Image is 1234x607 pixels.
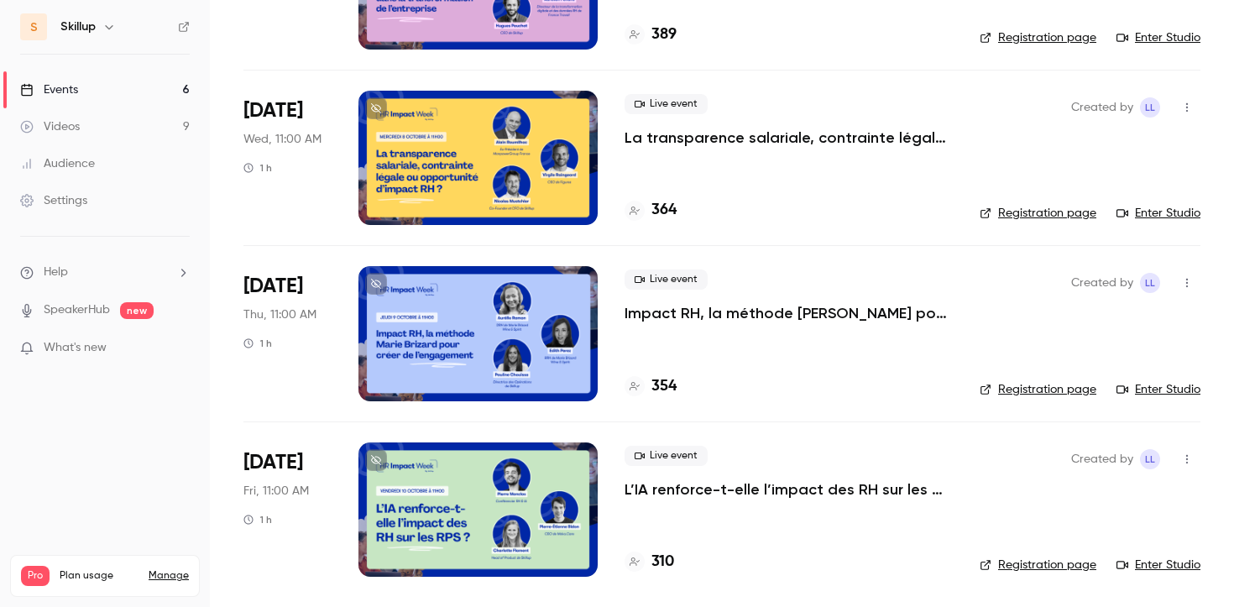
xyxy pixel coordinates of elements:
[224,163,322,200] div: Ok très bien
[108,211,309,228] div: Tu veux une preuve de virement ?
[243,442,332,577] div: Oct 10 Fri, 11:00 AM (Europe/Paris)
[81,19,258,45] p: Actif au cours des 15 dernières minutes
[625,479,953,500] a: L’IA renforce-t-elle l’impact des RH sur les RPS ?
[1116,381,1200,398] a: Enter Studio
[980,381,1096,398] a: Registration page
[180,249,309,266] div: Ou paiement par CB ?
[53,532,66,546] button: Sélectionneur de fichier gif
[95,201,322,238] div: Tu veux une preuve de virement ?
[980,29,1096,46] a: Registration page
[21,566,50,586] span: Pro
[13,441,322,491] div: user dit…
[149,569,189,583] a: Manage
[243,273,303,300] span: [DATE]
[1071,273,1133,293] span: Created by
[295,10,325,40] div: Fermer
[1140,449,1160,469] span: Louise Le Guillou
[44,339,107,357] span: What's new
[625,269,708,290] span: Live event
[625,446,708,466] span: Live event
[1071,449,1133,469] span: Created by
[13,491,119,528] div: je t'envoie ça
[625,375,677,398] a: 354
[651,199,677,222] h4: 364
[1145,449,1155,469] span: LL
[243,449,303,476] span: [DATE]
[80,532,93,546] button: Télécharger la pièce jointe
[243,513,272,526] div: 1 h
[651,24,677,46] h4: 389
[243,337,272,350] div: 1 h
[13,239,322,290] div: user dit…
[243,483,309,500] span: Fri, 11:00 AM
[625,24,677,46] a: 389
[243,131,322,148] span: Wed, 11:00 AM
[120,302,154,319] span: new
[30,18,38,36] span: S
[1145,273,1155,293] span: LL
[107,532,120,546] button: Start recording
[60,18,96,35] h6: Skillup
[1116,205,1200,222] a: Enter Studio
[980,557,1096,573] a: Registration page
[1140,273,1160,293] span: Louise Le Guillou
[13,163,322,201] div: user dit…
[243,161,272,175] div: 1 h
[20,155,95,172] div: Audience
[13,491,322,565] div: Maxim dit…
[1140,97,1160,118] span: Louise Le Guillou
[44,264,68,281] span: Help
[60,569,139,583] span: Plan usage
[195,451,309,468] div: Facture à régler stp
[181,441,322,478] div: Facture à régler stp
[44,301,110,319] a: SpeakerHub
[166,239,322,276] div: Ou paiement par CB ?
[243,306,316,323] span: Thu, 11:00 AM
[1071,97,1133,118] span: Created by
[1145,97,1155,118] span: LL
[13,201,322,239] div: user dit…
[1116,29,1200,46] a: Enter Studio
[625,128,953,148] a: La transparence salariale, contrainte légale ou opportunité d’impact RH ?
[26,532,39,546] button: Sélectionneur d’emoji
[243,266,332,400] div: Oct 9 Thu, 11:00 AM (Europe/Paris)
[238,173,309,190] div: Ok très bien
[20,192,87,209] div: Settings
[20,264,190,281] li: help-dropdown-opener
[625,199,677,222] a: 364
[243,97,303,124] span: [DATE]
[263,10,295,42] button: Accueil
[13,290,322,442] div: Maxim dit…
[20,118,80,135] div: Videos
[48,13,75,39] img: Profile image for Maxim
[11,10,43,42] button: go back
[625,303,953,323] a: Impact RH, la méthode [PERSON_NAME] pour créer de l’engagement
[81,7,125,19] h1: Maxim
[1116,557,1200,573] a: Enter Studio
[651,375,677,398] h4: 354
[651,551,674,573] h4: 310
[625,94,708,114] span: Live event
[170,341,190,356] iframe: Noticeable Trigger
[625,551,674,573] a: 310
[27,300,262,332] div: je peux mettre sur la carte, ou je peux t'envoyer une facture à régler
[980,205,1096,222] a: Registration page
[243,91,332,225] div: Oct 8 Wed, 11:00 AM (Europe/Paris)
[14,497,322,526] textarea: Envoyer un message...
[20,81,78,98] div: Events
[13,290,275,428] div: je peux mettre sur la carte, ou je peux t'envoyer une facture à régler
[288,526,315,552] button: Envoyer un message…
